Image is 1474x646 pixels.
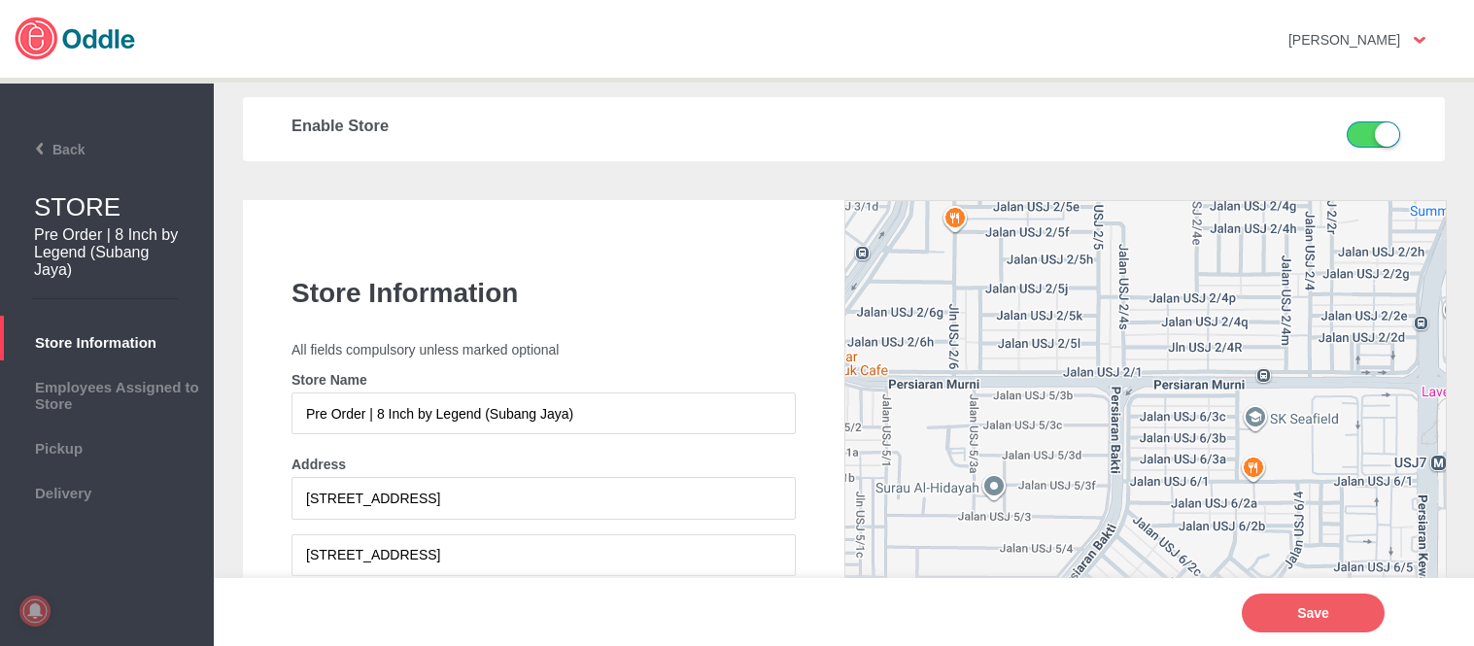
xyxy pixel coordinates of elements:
h4: Address [291,457,796,472]
input: Store Name [291,392,796,434]
span: Delivery [10,480,204,501]
strong: [PERSON_NAME] [1288,32,1400,48]
h2: Pre Order | 8 Inch by Legend (Subang Jaya) [34,226,185,279]
h4: Store Name [291,372,796,388]
input: 31 Orchard Road [291,477,796,519]
span: Pickup [10,435,204,457]
span: Employees Assigned to Store [10,374,204,412]
span: Store Information [10,329,204,351]
h3: Enable Store [291,117,1120,135]
p: All fields compulsory unless marked optional [291,342,796,357]
input: #03-51 or B1-14 [291,534,796,576]
button: Save [1242,594,1385,632]
h1: Store Information [291,278,796,309]
img: user-option-arrow.png [1414,37,1425,44]
h1: STORE [34,192,214,222]
span: Back [7,142,85,157]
